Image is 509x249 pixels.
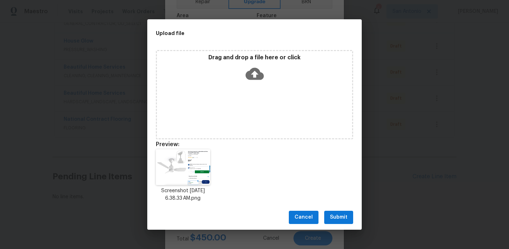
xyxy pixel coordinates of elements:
span: Cancel [295,213,313,222]
p: Screenshot [DATE] 6.38.33 AM.png [156,187,210,202]
h2: Upload file [156,29,321,37]
p: Drag and drop a file here or click [157,54,352,61]
button: Submit [324,211,353,224]
button: Cancel [289,211,318,224]
span: Submit [330,213,347,222]
img: 8thsyfhix7AAAAAAElFTkSuQmCC [156,149,210,185]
